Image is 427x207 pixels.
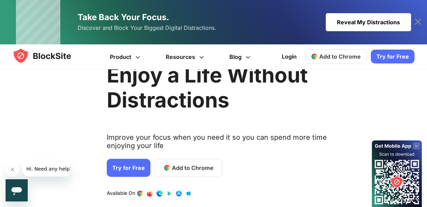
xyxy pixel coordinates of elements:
[172,164,214,172] span: Add to Chrome
[22,161,71,176] iframe: Message from company
[6,163,19,176] iframe: Close message
[326,13,411,31] div: Reveal My Distractions
[78,23,216,33] span: Discover and Block Your Biggest Digital Distractions.
[154,44,218,69] a: Resources
[371,50,415,63] a: Try for Free
[218,44,264,69] a: Blog
[107,62,328,112] h2: Enjoy a Life Without Distractions
[12,48,85,64] img: blocksite-icon.5d769676.svg
[98,44,154,69] a: Product
[278,48,301,65] a: Login
[4,5,50,10] span: Hi. Need any help?
[311,53,318,60] img: chrome-icon.svg
[78,12,169,22] span: Take Back Your Focus.
[305,49,367,64] a: Add to Chrome
[107,190,135,197] text: Available On
[319,53,361,60] span: Add to Chrome
[107,159,150,177] a: Try for Free
[155,159,222,177] a: Add to Chrome
[107,133,328,155] text: Improve your focus when you need it so you can spend more time enjoying your life
[6,179,28,201] iframe: Button to launch messaging window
